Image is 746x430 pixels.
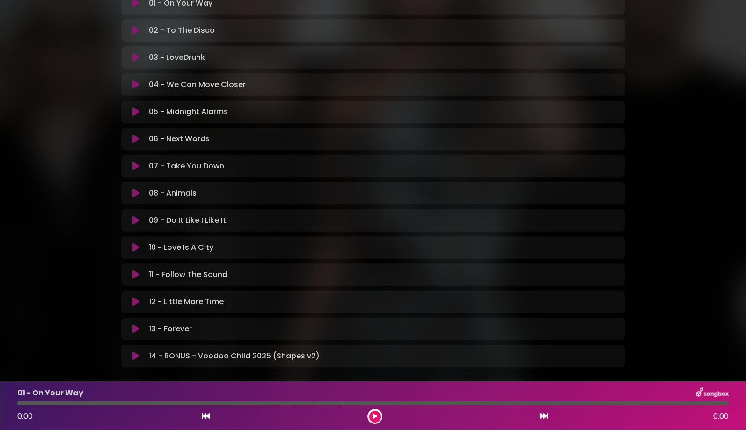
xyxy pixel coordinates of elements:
p: 05 - Midnight Alarms [149,106,228,117]
p: 14 - BONUS - Voodoo Child 2025 (Shapes v2) [149,350,320,362]
p: 08 - Animals [149,188,197,199]
p: 04 - We Can Move Closer [149,79,246,90]
p: 11 - Follow The Sound [149,269,227,280]
img: songbox-logo-white.png [696,387,729,399]
p: 07 - Take You Down [149,160,224,172]
p: 02 - To The Disco [149,25,215,36]
p: 06 - Next Words [149,133,210,145]
p: 13 - Forever [149,323,192,335]
p: 09 - Do It Like I Like It [149,215,226,226]
p: 12 - Little More Time [149,296,224,307]
p: 01 - On Your Way [17,387,83,399]
p: 10 - Love Is A City [149,242,213,253]
p: 03 - LoveDrunk [149,52,205,63]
